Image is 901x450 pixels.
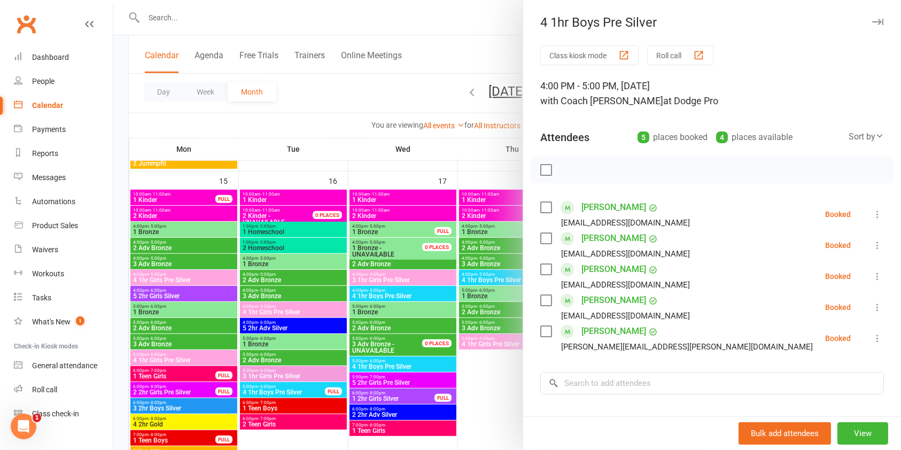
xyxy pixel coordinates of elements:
div: Class check-in [32,409,79,418]
div: Booked [825,273,851,280]
a: People [14,69,113,94]
button: Roll call [647,45,713,65]
div: 4:00 PM - 5:00 PM, [DATE] [540,79,884,108]
div: 4 1hr Boys Pre Silver [523,15,901,30]
div: 5 [638,131,649,143]
span: 1 [76,316,84,325]
div: places booked [638,130,708,145]
button: Class kiosk mode [540,45,639,65]
div: [PERSON_NAME][EMAIL_ADDRESS][PERSON_NAME][DOMAIN_NAME] [561,340,813,354]
a: Automations [14,190,113,214]
a: Roll call [14,378,113,402]
span: at Dodge Pro [663,95,718,106]
div: What's New [32,317,71,326]
div: [EMAIL_ADDRESS][DOMAIN_NAME] [561,247,690,261]
a: Product Sales [14,214,113,238]
a: What's New1 [14,310,113,334]
div: Booked [825,211,851,218]
a: Payments [14,118,113,142]
a: [PERSON_NAME] [581,199,646,216]
a: Waivers [14,238,113,262]
a: Reports [14,142,113,166]
a: General attendance kiosk mode [14,354,113,378]
div: Dashboard [32,53,69,61]
div: Calendar [32,101,63,110]
div: People [32,77,55,86]
div: places available [716,130,793,145]
div: Workouts [32,269,64,278]
a: [PERSON_NAME] [581,323,646,340]
div: [EMAIL_ADDRESS][DOMAIN_NAME] [561,278,690,292]
div: Tasks [32,293,51,302]
div: 4 [716,131,728,143]
div: Reports [32,149,58,158]
a: Class kiosk mode [14,402,113,426]
div: [EMAIL_ADDRESS][DOMAIN_NAME] [561,309,690,323]
a: Tasks [14,286,113,310]
span: with Coach [PERSON_NAME] [540,95,663,106]
div: Attendees [540,130,589,145]
div: Product Sales [32,221,78,230]
a: Messages [14,166,113,190]
div: Roll call [32,385,57,394]
input: Search to add attendees [540,372,884,394]
span: 1 [33,414,41,422]
a: Workouts [14,262,113,286]
div: General attendance [32,361,97,370]
a: Calendar [14,94,113,118]
button: Bulk add attendees [739,422,831,445]
a: Clubworx [13,11,40,37]
div: [EMAIL_ADDRESS][DOMAIN_NAME] [561,216,690,230]
div: Booked [825,304,851,311]
button: View [837,422,888,445]
div: Sort by [849,130,884,144]
a: [PERSON_NAME] [581,261,646,278]
div: Automations [32,197,75,206]
a: [PERSON_NAME] [581,230,646,247]
a: [PERSON_NAME] [581,292,646,309]
div: Waivers [32,245,58,254]
div: Booked [825,335,851,342]
div: Booked [825,242,851,249]
div: Payments [32,125,66,134]
a: Dashboard [14,45,113,69]
iframe: Intercom live chat [11,414,36,439]
div: Messages [32,173,66,182]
